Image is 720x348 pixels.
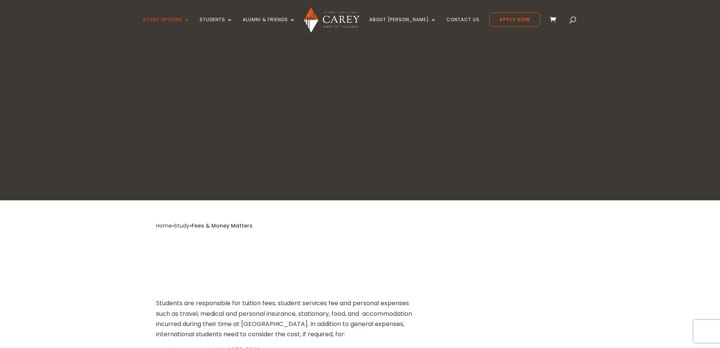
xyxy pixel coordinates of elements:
img: Carey Baptist College [304,7,359,33]
a: Study Options [143,17,190,35]
p: Students are responsible for tuition fees, student services fee and personal expenses such as tra... [156,298,421,345]
span: Fees & Money Matters [192,222,252,229]
a: Apply Now [489,12,540,27]
a: Study [174,222,189,229]
a: Alumni & Friends [243,17,296,35]
a: About [PERSON_NAME] [369,17,437,35]
span: » » [156,222,252,229]
a: Contact Us [446,17,480,35]
a: Students [200,17,233,35]
a: Home [156,222,172,229]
